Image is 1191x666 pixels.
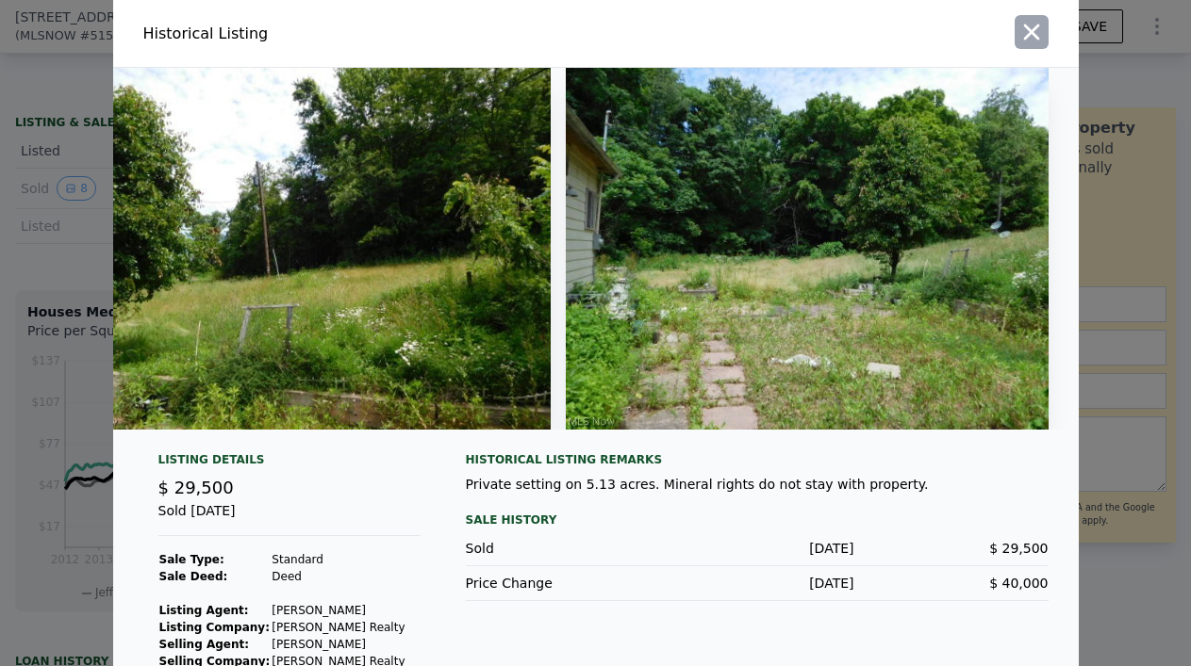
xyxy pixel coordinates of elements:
div: Historical Listing remarks [466,452,1049,467]
td: Deed [271,568,405,585]
div: Sold [DATE] [158,501,421,536]
div: [DATE] [660,574,854,593]
img: Property Img [68,68,551,430]
span: $ 29,500 [158,478,234,497]
td: [PERSON_NAME] [271,602,405,619]
span: $ 40,000 [989,576,1048,591]
strong: Listing Agent: [159,604,249,617]
span: $ 29,500 [989,541,1048,556]
strong: Sale Deed: [159,570,228,583]
div: Private setting on 5.13 acres. Mineral rights do not stay with property. [466,475,1049,494]
strong: Selling Agent: [159,638,250,651]
strong: Listing Company: [159,621,270,634]
div: Sale History [466,509,1049,531]
div: Sold [466,539,660,558]
img: Property Img [566,68,1049,430]
div: Historical Listing [143,23,588,45]
div: [DATE] [660,539,854,558]
strong: Sale Type: [159,553,224,566]
div: Price Change [466,574,660,593]
div: Listing Details [158,452,421,475]
td: Standard [271,551,405,568]
td: [PERSON_NAME] [271,636,405,653]
td: [PERSON_NAME] Realty [271,619,405,636]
